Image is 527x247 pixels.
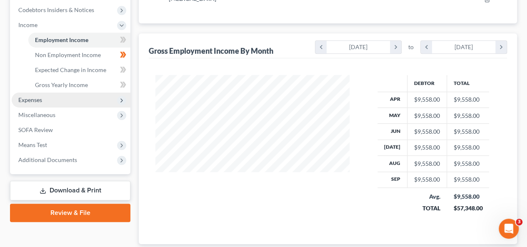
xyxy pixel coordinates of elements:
div: Gross Employment Income By Month [149,46,273,56]
i: chevron_right [495,41,507,53]
div: [DATE] [432,41,496,53]
div: $9,558.00 [414,143,440,152]
span: Additional Documents [18,156,77,163]
th: Jun [377,124,407,140]
span: SOFA Review [18,126,53,133]
td: $9,558.00 [447,92,489,107]
i: chevron_left [421,41,432,53]
a: Non Employment Income [28,47,130,62]
div: Avg. [414,192,440,201]
span: Codebtors Insiders & Notices [18,6,94,13]
div: $9,558.00 [414,160,440,168]
th: Aug [377,156,407,172]
span: Employment Income [35,36,88,43]
span: Income [18,21,37,28]
span: 3 [516,219,522,225]
div: TOTAL [414,204,440,212]
span: Expenses [18,96,42,103]
div: $9,558.00 [414,112,440,120]
a: Review & File [10,204,130,222]
td: $9,558.00 [447,107,489,123]
td: $9,558.00 [447,140,489,155]
a: Employment Income [28,32,130,47]
div: $9,558.00 [414,95,440,104]
div: [DATE] [327,41,390,53]
a: Gross Yearly Income [28,77,130,92]
span: Non Employment Income [35,51,101,58]
span: Expected Change in Income [35,66,106,73]
th: Debtor [407,75,447,92]
div: $9,558.00 [414,175,440,184]
th: Sep [377,172,407,187]
span: Gross Yearly Income [35,81,88,88]
div: $57,348.00 [453,204,482,212]
span: to [408,43,414,51]
a: Expected Change in Income [28,62,130,77]
td: $9,558.00 [447,156,489,172]
th: Apr [377,92,407,107]
td: $9,558.00 [447,124,489,140]
a: Download & Print [10,181,130,200]
iframe: Intercom live chat [499,219,519,239]
div: $9,558.00 [453,192,482,201]
th: May [377,107,407,123]
th: Total [447,75,489,92]
div: $9,558.00 [414,127,440,136]
span: Means Test [18,141,47,148]
td: $9,558.00 [447,172,489,187]
span: Miscellaneous [18,111,55,118]
i: chevron_right [390,41,401,53]
th: [DATE] [377,140,407,155]
i: chevron_left [315,41,327,53]
a: SOFA Review [12,122,130,137]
